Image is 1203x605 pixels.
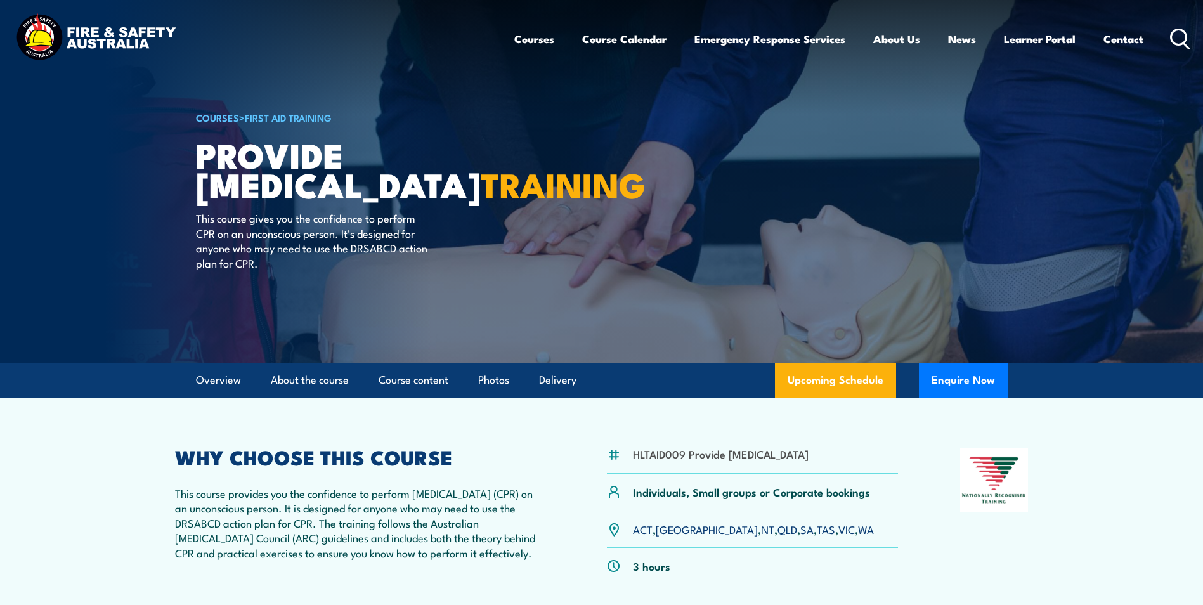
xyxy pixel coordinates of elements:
[1004,22,1076,56] a: Learner Portal
[919,363,1008,398] button: Enquire Now
[481,157,646,210] strong: TRAINING
[379,363,448,397] a: Course content
[633,521,653,537] a: ACT
[761,521,774,537] a: NT
[838,521,855,537] a: VIC
[775,363,896,398] a: Upcoming Schedule
[800,521,814,537] a: SA
[858,521,874,537] a: WA
[196,363,241,397] a: Overview
[175,486,545,560] p: This course provides you the confidence to perform [MEDICAL_DATA] (CPR) on an unconscious person....
[873,22,920,56] a: About Us
[582,22,667,56] a: Course Calendar
[514,22,554,56] a: Courses
[196,211,427,270] p: This course gives you the confidence to perform CPR on an unconscious person. It’s designed for a...
[196,110,239,124] a: COURSES
[633,522,874,537] p: , , , , , , ,
[633,559,670,573] p: 3 hours
[1103,22,1143,56] a: Contact
[694,22,845,56] a: Emergency Response Services
[175,448,545,465] h2: WHY CHOOSE THIS COURSE
[271,363,349,397] a: About the course
[633,446,809,461] li: HLTAID009 Provide [MEDICAL_DATA]
[196,110,509,125] h6: >
[777,521,797,537] a: QLD
[478,363,509,397] a: Photos
[196,140,509,198] h1: Provide [MEDICAL_DATA]
[948,22,976,56] a: News
[960,448,1029,512] img: Nationally Recognised Training logo.
[817,521,835,537] a: TAS
[245,110,332,124] a: First Aid Training
[539,363,576,397] a: Delivery
[633,485,870,499] p: Individuals, Small groups or Corporate bookings
[656,521,758,537] a: [GEOGRAPHIC_DATA]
